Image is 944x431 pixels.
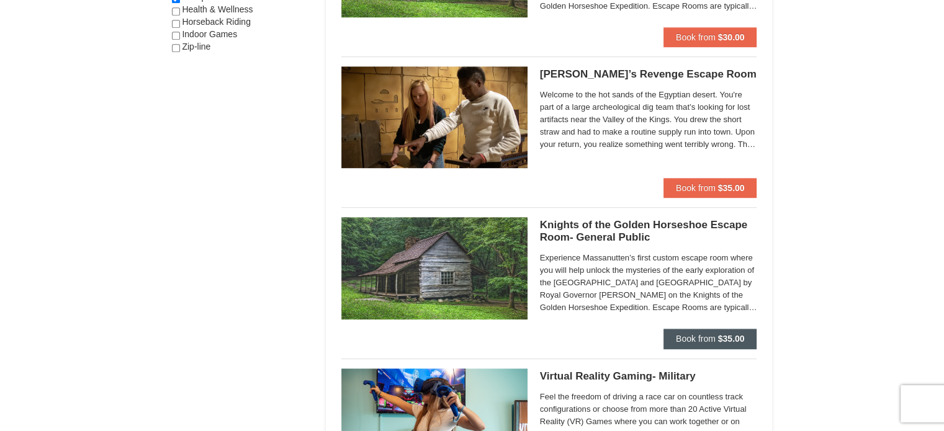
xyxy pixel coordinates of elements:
span: Indoor Games [182,29,237,39]
img: 6619913-405-76dfcace.jpg [341,66,528,168]
span: Zip-line [182,42,210,51]
button: Book from $35.00 [663,178,757,198]
h5: Virtual Reality Gaming- Military [540,370,757,383]
h5: Knights of the Golden Horseshoe Escape Room- General Public [540,219,757,244]
span: Book from [676,334,716,344]
img: 6619913-491-e8ed24e0.jpg [341,217,528,319]
span: Experience Massanutten’s first custom escape room where you will help unlock the mysteries of the... [540,252,757,314]
span: Horseback Riding [182,17,251,27]
span: Book from [676,183,716,193]
button: Book from $35.00 [663,329,757,349]
span: Book from [676,32,716,42]
span: Welcome to the hot sands of the Egyptian desert. You're part of a large archeological dig team th... [540,89,757,151]
h5: [PERSON_NAME]’s Revenge Escape Room [540,68,757,81]
button: Book from $30.00 [663,27,757,47]
strong: $35.00 [718,183,745,193]
span: Health & Wellness [182,4,253,14]
strong: $35.00 [718,334,745,344]
strong: $30.00 [718,32,745,42]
